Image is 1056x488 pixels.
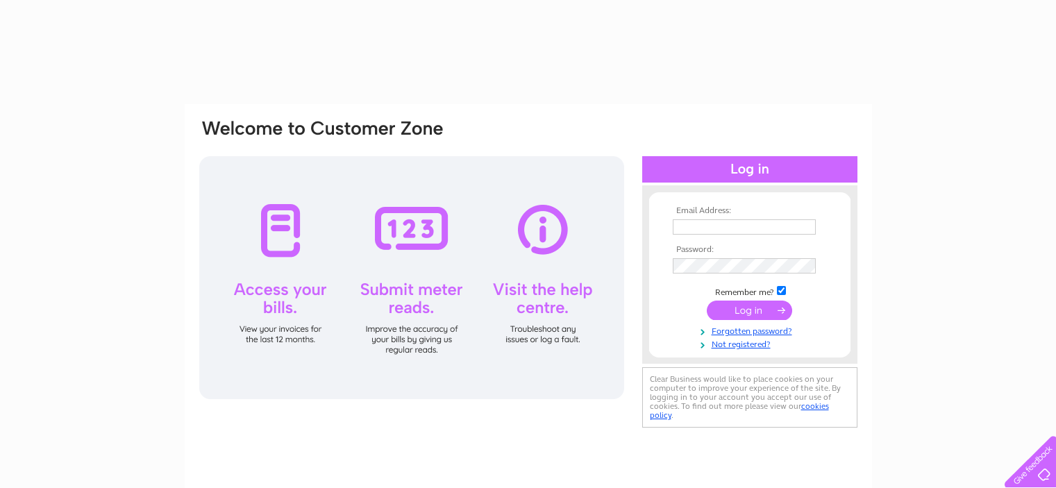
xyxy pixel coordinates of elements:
a: cookies policy [650,401,829,420]
th: Password: [669,245,830,255]
a: Not registered? [673,337,830,350]
input: Submit [707,301,792,320]
td: Remember me? [669,284,830,298]
div: Clear Business would like to place cookies on your computer to improve your experience of the sit... [642,367,857,428]
a: Forgotten password? [673,323,830,337]
th: Email Address: [669,206,830,216]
